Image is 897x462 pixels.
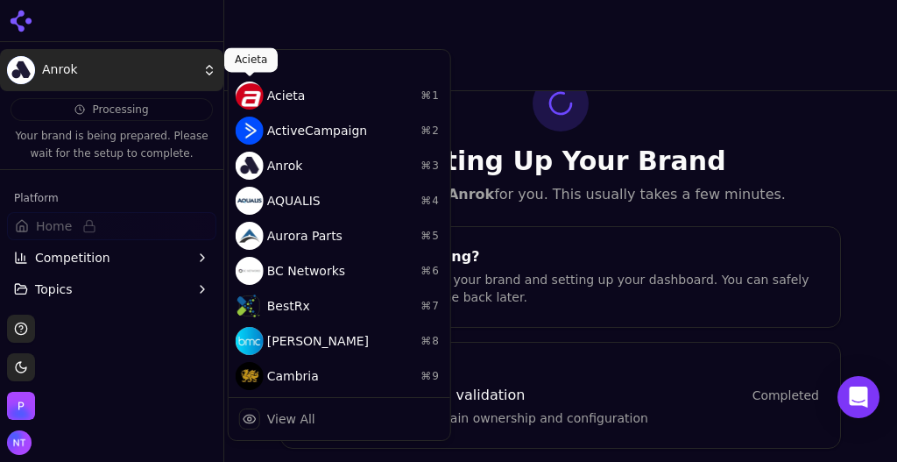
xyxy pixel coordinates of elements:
img: BC Networks [236,257,264,285]
img: Bishop-McCann [236,327,264,355]
span: ⌘ 3 [420,159,440,173]
div: Brands [232,53,447,78]
span: ⌘ 7 [420,299,440,313]
div: AQUALIS [232,183,447,218]
span: ⌘ 2 [420,124,440,138]
img: Acieta [236,82,264,110]
span: ⌘ 9 [420,369,440,383]
div: Cambria [232,359,447,394]
span: ⌘ 1 [420,89,440,103]
div: Acieta [232,78,447,113]
div: BC Networks [232,253,447,288]
div: [PERSON_NAME] [232,323,447,359]
div: Anrok [232,148,447,183]
p: Acieta [235,53,267,67]
img: BestRx [236,292,264,320]
div: Current brand: Anrok [228,49,451,441]
div: Aurora Parts [232,218,447,253]
div: ActiveCampaign [232,113,447,148]
img: AQUALIS [236,187,264,215]
img: Anrok [236,152,264,180]
div: View All [267,410,315,428]
img: Aurora Parts [236,222,264,250]
span: ⌘ 4 [420,194,440,208]
span: ⌘ 8 [420,334,440,348]
div: BestRx [232,288,447,323]
span: ⌘ 5 [420,229,440,243]
span: ⌘ 6 [420,264,440,278]
img: ActiveCampaign [236,117,264,145]
img: Cambria [236,362,264,390]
